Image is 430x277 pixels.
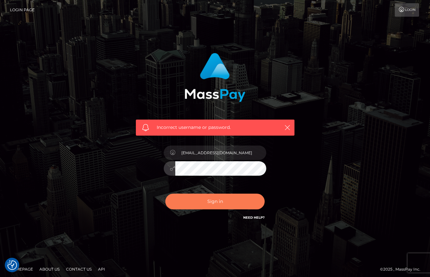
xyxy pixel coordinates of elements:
[95,264,108,274] a: API
[175,146,266,160] input: Username...
[7,260,17,270] button: Consent Preferences
[395,3,419,17] a: Login
[165,194,265,209] button: Sign in
[243,215,265,220] a: Need Help?
[380,266,425,273] div: © 2025 , MassPay Inc.
[157,124,274,131] span: Incorrect username or password.
[10,3,35,17] a: Login Page
[37,264,62,274] a: About Us
[7,260,17,270] img: Revisit consent button
[63,264,94,274] a: Contact Us
[7,264,36,274] a: Homepage
[185,53,245,102] img: MassPay Login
